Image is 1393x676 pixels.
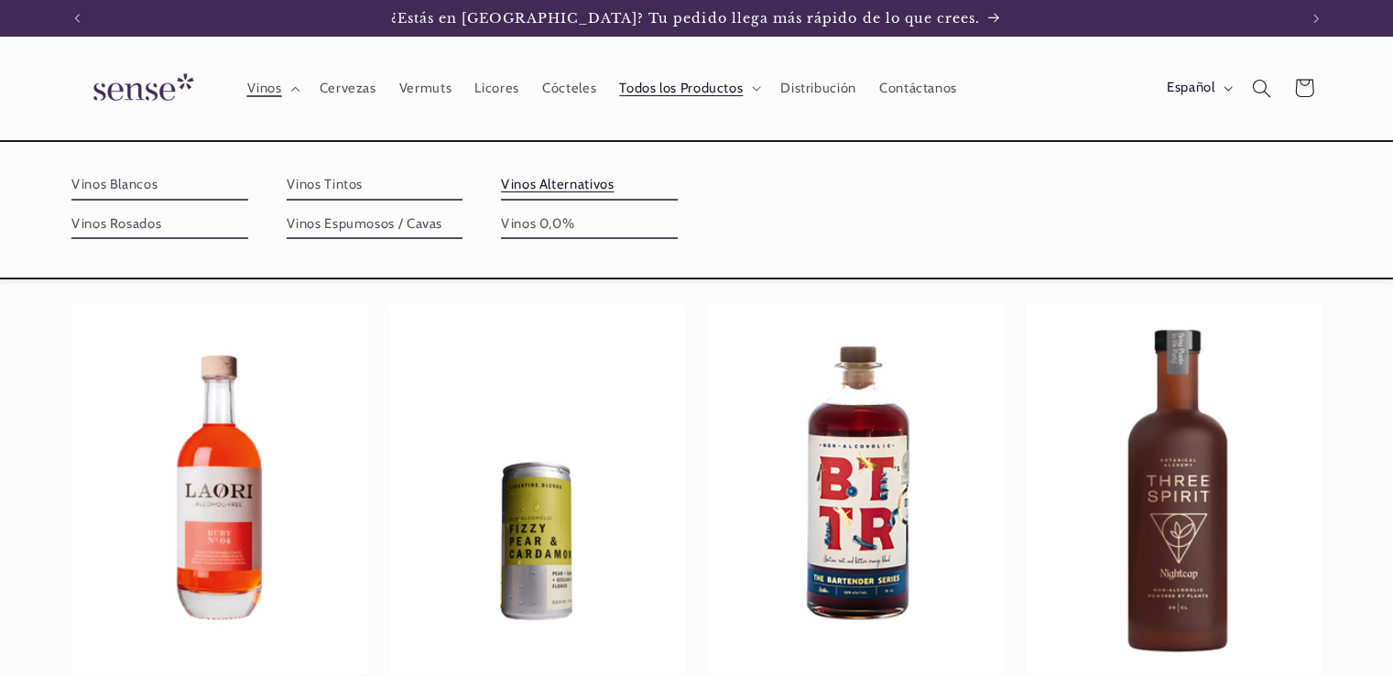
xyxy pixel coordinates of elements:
a: Distribución [769,68,868,108]
a: Vinos Espumosos / Cavas [287,210,463,239]
span: Licores [474,80,518,97]
a: Vinos Alternativos [501,170,678,200]
a: Vinos Tintos [287,170,463,200]
summary: Vinos [235,68,308,108]
span: Contáctanos [879,80,957,97]
span: ¿Estás en [GEOGRAPHIC_DATA]? Tu pedido llega más rápido de lo que crees. [391,10,981,27]
span: Cócteles [542,80,596,97]
a: Contáctanos [867,68,968,108]
a: Cócteles [530,68,607,108]
button: Español [1155,70,1240,106]
img: Sense [71,62,209,114]
summary: Búsqueda [1241,67,1283,109]
span: Distribución [780,80,856,97]
a: Vermuts [387,68,463,108]
a: Vinos 0,0% [501,210,678,239]
a: Licores [463,68,531,108]
span: Vinos [246,80,281,97]
span: Cervezas [320,80,376,97]
a: Vinos Rosados [71,210,248,239]
a: Sense [64,55,216,122]
a: Vinos Blancos [71,170,248,200]
summary: Todos los Productos [608,68,769,108]
a: Cervezas [308,68,387,108]
span: Vermuts [399,80,452,97]
span: Español [1167,78,1214,98]
span: Todos los Productos [619,80,743,97]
